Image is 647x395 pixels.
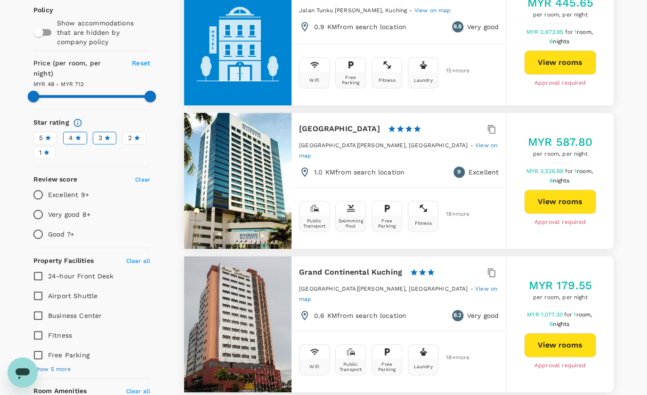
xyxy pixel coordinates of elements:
span: 1 [574,168,594,174]
span: - [470,285,475,292]
div: Fitness [414,221,431,226]
div: Fitness [378,78,395,83]
span: 15 + more [446,68,460,74]
span: - [409,7,414,14]
h6: Price (per room, per night) [33,58,121,79]
h6: Property Facilities [33,256,94,266]
p: Excellent 9+ [48,190,89,199]
span: for [565,168,574,174]
p: 0.6 KM from search location [314,311,406,320]
span: - [470,142,475,149]
span: 8.8 [453,22,461,32]
h5: MYR 179.55 [528,278,592,293]
span: room, [577,29,593,35]
span: 9 [457,167,461,177]
span: per room, per night [528,293,592,302]
button: View rooms [524,333,596,357]
span: View on map [299,142,497,159]
div: Free Parking [374,218,400,229]
span: Reset [132,59,150,67]
h5: MYR 587.80 [528,134,593,150]
h6: Review score [33,174,77,185]
span: Approval required [534,218,586,227]
span: 1 [574,29,594,35]
span: 24-hour Front Desk [48,272,113,280]
span: Free Parking [48,351,89,359]
span: Airport Shuttle [48,292,97,300]
button: View rooms [524,50,596,75]
span: nights [553,38,569,45]
span: room, [576,311,592,318]
span: per room, per night [527,10,593,20]
div: Wifi [309,364,319,369]
span: 1 [39,148,41,158]
span: nights [553,177,569,184]
h6: Star rating [33,118,69,128]
span: Clear all [126,258,150,264]
span: Approval required [534,79,586,88]
p: 0.9 KM from search location [314,22,406,32]
span: Approval required [534,361,586,371]
p: Policy [33,5,40,15]
a: View on map [299,284,497,302]
span: 18 + more [446,211,460,217]
span: Show 5 more [33,365,71,374]
span: per room, per night [528,150,593,159]
span: 8.2 [453,311,461,320]
iframe: Button to launch messaging window [8,357,38,387]
span: View on map [414,7,451,14]
span: 3 [98,133,102,143]
span: MYR 3,526.89 [526,168,565,174]
p: Very good 8+ [48,210,90,219]
p: Show accommodations that are hidden by company policy [57,18,149,47]
div: Free Parking [338,75,364,85]
div: Free Parking [374,362,400,372]
div: Swimming Pool [338,218,364,229]
span: Business Center [48,312,102,319]
span: MYR 1,077.30 [527,311,564,318]
div: Public Transport [338,362,364,372]
span: 4 [69,133,73,143]
h6: Grand Continental Kuching [299,266,402,279]
a: View on map [299,141,497,159]
p: 1.0 KM from search location [314,167,404,177]
span: 2 [128,133,132,143]
p: Good 7+ [48,229,74,239]
p: Excellent [469,167,499,177]
span: [GEOGRAPHIC_DATA][PERSON_NAME], [GEOGRAPHIC_DATA] [299,285,468,292]
span: MYR 2,673.95 [526,29,565,35]
span: 6 [550,321,571,327]
span: for [564,311,574,318]
span: Clear all [126,388,150,395]
span: 18 + more [446,355,460,361]
span: nights [553,321,569,327]
span: [GEOGRAPHIC_DATA][PERSON_NAME], [GEOGRAPHIC_DATA] [299,142,468,149]
div: Wifi [309,78,319,83]
span: room, [577,168,593,174]
span: Fitness [48,332,72,339]
span: Jalan Tunku [PERSON_NAME], Kuching [299,7,407,14]
svg: Star ratings are awarded to properties to represent the quality of services, facilities, and amen... [73,118,82,127]
span: MYR 48 - MYR 712 [33,81,84,87]
a: View on map [414,6,451,14]
div: Laundry [413,78,432,83]
span: 1 [574,311,593,318]
p: Very good [467,22,499,32]
span: Clear [135,176,150,183]
span: View on map [299,285,497,302]
div: Laundry [413,364,432,369]
span: for [565,29,574,35]
h6: [GEOGRAPHIC_DATA] [299,122,380,135]
button: View rooms [524,190,596,214]
p: Very good [467,311,499,320]
span: 6 [550,177,571,184]
span: 6 [550,38,571,45]
div: Public Transport [301,218,327,229]
span: 5 [39,133,43,143]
